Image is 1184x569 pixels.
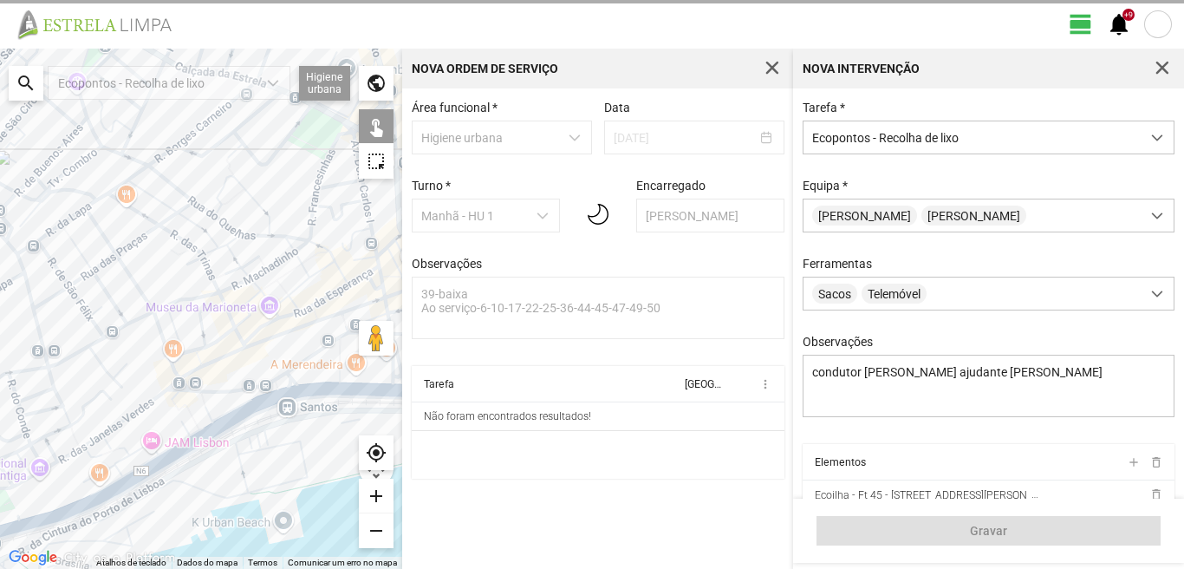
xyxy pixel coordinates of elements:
button: Dados do mapa [177,557,237,569]
button: Arraste o Pegman para o mapa para abrir o Street View [359,321,394,356]
a: Termos (abre num novo separador) [248,558,277,567]
div: public [359,66,394,101]
img: 01n.svg [588,196,608,232]
span: more_vert [758,377,772,391]
span: add [1126,455,1140,469]
div: my_location [359,435,394,470]
label: Data [604,101,630,114]
div: Nova Ordem de Serviço [412,62,558,75]
div: Nova intervenção [803,62,920,75]
span: Ecopontos - Recolha de lixo [803,121,1141,154]
div: Elementos [815,456,866,468]
span: notifications [1106,11,1132,37]
label: Encarregado [636,179,706,193]
a: Comunicar um erro no mapa [288,558,397,567]
div: dropdown trigger [1141,121,1174,154]
label: Ferramentas [803,257,872,271]
button: Gravar [816,516,1161,546]
span: [PERSON_NAME] [921,206,1026,226]
div: Tarefa [424,378,454,390]
label: Equipa * [803,179,848,193]
span: delete_outline [1148,455,1162,469]
div: +9 [1122,9,1135,21]
img: file [12,9,191,40]
div: Higiene urbana [299,66,350,101]
span: Ecoilha - Ft 45 - [STREET_ADDRESS][PERSON_NAME] [815,488,1064,501]
label: Observações [412,257,482,271]
label: Turno * [412,179,451,193]
span: view_day [1068,11,1094,37]
label: Área funcional * [412,101,498,114]
span: delete_outline [1148,487,1162,501]
div: Não foram encontrados resultados! [424,410,591,422]
div: search [9,66,43,101]
div: touch_app [359,109,394,144]
img: Google [4,546,62,569]
label: Observações [803,335,873,349]
div: remove [359,513,394,548]
span: Telemóvel [862,284,927,304]
span: [PERSON_NAME] [812,206,917,226]
div: highlight_alt [359,144,394,179]
div: add [359,479,394,513]
label: Tarefa * [803,101,845,114]
div: [GEOGRAPHIC_DATA] [685,378,721,390]
a: Abrir esta área no Google Maps (abre uma nova janela) [4,546,62,569]
span: Sacos [812,284,857,304]
span: Gravar [826,524,1152,538]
